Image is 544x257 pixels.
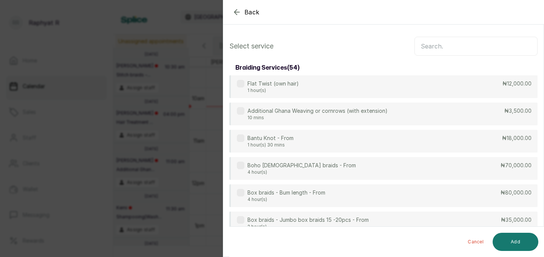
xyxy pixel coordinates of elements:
p: Additional Ghana Weaving or cornrows (with extension) [247,107,388,115]
p: ₦12,000.00 [502,80,532,87]
p: ₦18,000.00 [502,134,532,142]
p: Boho [DEMOGRAPHIC_DATA] braids - From [247,162,356,169]
p: ₦3,500.00 [504,107,532,115]
p: ₦35,000.00 [501,216,532,224]
span: Back [244,8,260,17]
p: 2 hour(s) [247,224,369,230]
p: 1 hour(s) [247,87,299,93]
p: 10 mins [247,115,388,121]
p: Flat Twist (own hair) [247,80,299,87]
p: Select service [229,41,274,51]
h3: braiding services ( 54 ) [235,63,300,72]
p: 1 hour(s) 30 mins [247,142,294,148]
p: 4 hour(s) [247,196,325,202]
button: Add [493,233,538,251]
p: Bantu Knot - From [247,134,294,142]
button: Back [232,8,260,17]
p: Box braids - Jumbo box braids 15 -20pcs - From [247,216,369,224]
p: 4 hour(s) [247,169,356,175]
button: Cancel [462,233,490,251]
p: ₦80,000.00 [501,189,532,196]
input: Search. [414,37,538,56]
p: ₦70,000.00 [501,162,532,169]
p: Box braids - Bum length - From [247,189,325,196]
